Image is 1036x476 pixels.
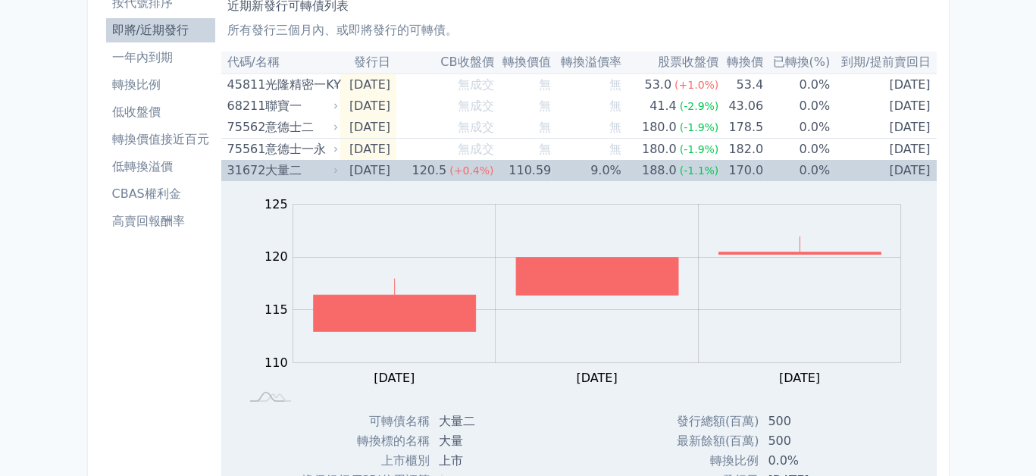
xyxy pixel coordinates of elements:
[718,139,763,161] td: 182.0
[551,160,621,181] td: 9.0%
[340,52,396,74] th: 發行日
[227,139,262,160] div: 75561
[106,103,215,121] li: 低收盤價
[763,96,830,117] td: 0.0%
[551,52,621,74] th: 轉換溢價率
[759,431,873,451] td: 500
[106,182,215,206] a: CBAS權利金
[680,143,719,155] span: (-1.9%)
[227,74,262,96] div: 45811
[265,117,335,138] div: 意德士二
[430,412,536,431] td: 大量二
[539,120,551,134] span: 無
[106,73,215,97] a: 轉換比例
[106,21,215,39] li: 即將/近期發行
[265,160,335,181] div: 大量二
[680,121,719,133] span: (-1.9%)
[680,164,719,177] span: (-1.1%)
[763,139,830,161] td: 0.0%
[830,96,936,117] td: [DATE]
[539,142,551,156] span: 無
[609,99,621,113] span: 無
[264,355,288,370] tspan: 110
[340,117,396,139] td: [DATE]
[662,412,759,431] td: 發行總額(百萬)
[539,99,551,113] span: 無
[718,160,763,181] td: 170.0
[680,100,719,112] span: (-2.9%)
[106,76,215,94] li: 轉換比例
[264,302,288,317] tspan: 115
[106,18,215,42] a: 即將/近期發行
[539,77,551,92] span: 無
[830,117,936,139] td: [DATE]
[759,412,873,431] td: 500
[718,52,763,74] th: 轉換價
[284,412,430,431] td: 可轉債名稱
[374,371,415,385] tspan: [DATE]
[457,120,493,134] span: 無成交
[576,371,617,385] tspan: [DATE]
[609,120,621,134] span: 無
[457,142,493,156] span: 無成交
[264,197,288,211] tspan: 125
[227,117,262,138] div: 75562
[106,155,215,179] a: 低轉換溢價
[830,52,936,74] th: 到期/提前賣回日
[674,79,718,91] span: (+1.0%)
[493,52,551,74] th: 轉換價值
[718,117,763,139] td: 178.5
[763,74,830,96] td: 0.0%
[106,130,215,149] li: 轉換價值接近百元
[396,52,494,74] th: CB收盤價
[763,52,830,74] th: 已轉換(%)
[830,160,936,181] td: [DATE]
[662,431,759,451] td: 最新餘額(百萬)
[449,164,493,177] span: (+0.4%)
[493,160,551,181] td: 110.59
[106,185,215,203] li: CBAS權利金
[430,451,536,471] td: 上市
[340,139,396,161] td: [DATE]
[763,160,830,181] td: 0.0%
[763,117,830,139] td: 0.0%
[830,74,936,96] td: [DATE]
[284,431,430,451] td: 轉換標的名稱
[718,74,763,96] td: 53.4
[340,160,396,181] td: [DATE]
[779,371,820,385] tspan: [DATE]
[284,451,430,471] td: 上市櫃別
[256,197,923,386] g: Chart
[830,139,936,161] td: [DATE]
[718,96,763,117] td: 43.06
[106,127,215,152] a: 轉換價值接近百元
[265,74,335,96] div: 光隆精密一KY
[639,139,680,160] div: 180.0
[408,160,449,181] div: 120.5
[227,160,262,181] div: 31672
[106,212,215,230] li: 高賣回報酬率
[106,209,215,233] a: 高賣回報酬率
[662,451,759,471] td: 轉換比例
[639,160,680,181] div: 188.0
[265,96,335,117] div: 聯寶一
[457,99,493,113] span: 無成交
[457,77,493,92] span: 無成交
[106,100,215,124] a: 低收盤價
[430,431,536,451] td: 大量
[314,236,881,331] g: Series
[106,45,215,70] a: 一年內到期
[227,96,262,117] div: 68211
[621,52,719,74] th: 股票收盤價
[106,158,215,176] li: 低轉換溢價
[265,139,335,160] div: 意德士一永
[639,117,680,138] div: 180.0
[609,77,621,92] span: 無
[264,249,288,264] tspan: 120
[340,74,396,96] td: [DATE]
[609,142,621,156] span: 無
[221,52,341,74] th: 代碼/名稱
[641,74,674,96] div: 53.0
[759,451,873,471] td: 0.0%
[106,49,215,67] li: 一年內到期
